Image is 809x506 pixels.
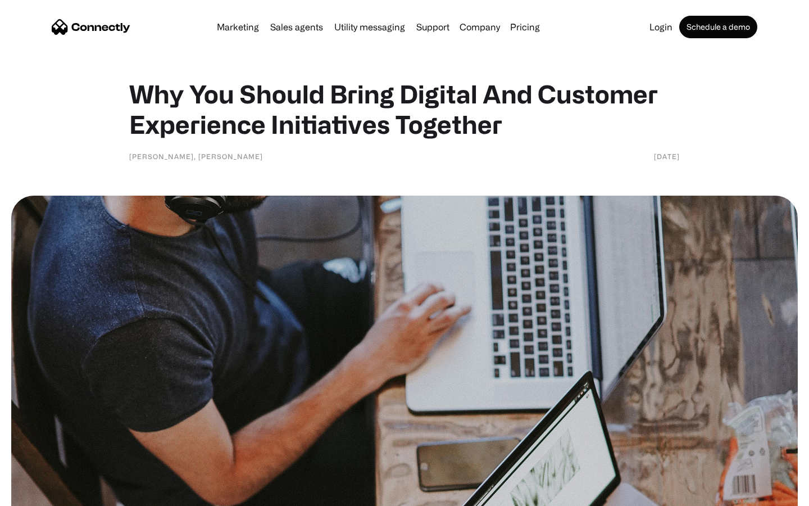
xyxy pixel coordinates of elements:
[654,151,680,162] div: [DATE]
[330,22,410,31] a: Utility messaging
[129,151,263,162] div: [PERSON_NAME], [PERSON_NAME]
[212,22,263,31] a: Marketing
[412,22,454,31] a: Support
[645,22,677,31] a: Login
[456,19,503,35] div: Company
[11,486,67,502] aside: Language selected: English
[679,16,757,38] a: Schedule a demo
[506,22,544,31] a: Pricing
[22,486,67,502] ul: Language list
[266,22,328,31] a: Sales agents
[52,19,130,35] a: home
[129,79,680,139] h1: Why You Should Bring Digital And Customer Experience Initiatives Together
[460,19,500,35] div: Company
